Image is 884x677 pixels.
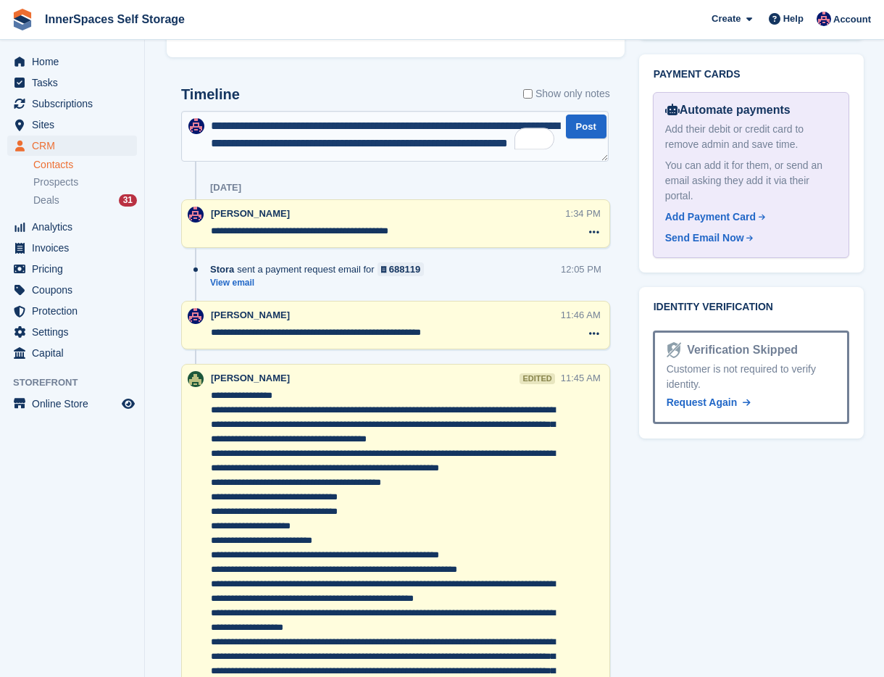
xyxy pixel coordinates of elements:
span: Coupons [32,280,119,300]
span: Sites [32,115,119,135]
label: Show only notes [523,86,610,101]
img: Dominic Hampson [188,118,204,134]
a: menu [7,136,137,156]
h2: Payment cards [654,69,849,80]
a: Prospects [33,175,137,190]
img: Dominic Hampson [188,207,204,223]
span: Capital [32,343,119,363]
span: Invoices [32,238,119,258]
span: CRM [32,136,119,156]
img: Dominic Hampson [188,308,204,324]
span: Create [712,12,741,26]
img: Dominic Hampson [817,12,831,26]
span: Deals [33,194,59,207]
a: menu [7,115,137,135]
div: 11:46 AM [561,308,601,322]
a: Preview store [120,395,137,412]
span: Tasks [32,72,119,93]
span: Analytics [32,217,119,237]
div: 1:34 PM [565,207,600,220]
span: Stora [210,262,234,276]
a: InnerSpaces Self Storage [39,7,191,31]
a: 688119 [378,262,425,276]
a: menu [7,51,137,72]
div: 31 [119,194,137,207]
span: Account [833,12,871,27]
div: sent a payment request email for [210,262,431,276]
div: Automate payments [665,101,837,119]
span: Subscriptions [32,94,119,114]
span: Storefront [13,375,144,390]
a: menu [7,259,137,279]
div: [DATE] [210,182,241,194]
a: Add Payment Card [665,209,831,225]
span: Protection [32,301,119,321]
a: menu [7,280,137,300]
h2: Identity verification [654,302,849,313]
img: stora-icon-8386f47178a22dfd0bd8f6a31ec36ba5ce8667c1dd55bd0f319d3a0aa187defe.svg [12,9,33,30]
span: Pricing [32,259,119,279]
div: 11:45 AM [561,371,601,385]
a: menu [7,72,137,93]
span: Settings [32,322,119,342]
a: menu [7,343,137,363]
div: Customer is not required to verify identity. [667,362,835,392]
span: Request Again [667,396,738,408]
h2: Timeline [181,86,240,103]
span: Home [32,51,119,72]
span: [PERSON_NAME] [211,208,290,219]
a: menu [7,217,137,237]
a: menu [7,322,137,342]
span: [PERSON_NAME] [211,373,290,383]
div: Add Payment Card [665,209,756,225]
a: Request Again [667,395,751,410]
a: menu [7,238,137,258]
div: 688119 [389,262,420,276]
span: Prospects [33,175,78,189]
span: Help [783,12,804,26]
a: Deals 31 [33,193,137,208]
div: 12:05 PM [561,262,601,276]
a: View email [210,277,431,289]
input: Show only notes [523,86,533,101]
textarea: To enrich screen reader interactions, please activate Accessibility in Grammarly extension settings [181,111,609,162]
span: [PERSON_NAME] [211,310,290,320]
img: Paula Amey [188,371,204,387]
img: Identity Verification Ready [667,342,681,358]
div: edited [520,373,554,384]
div: Add their debit or credit card to remove admin and save time. [665,122,837,152]
button: Post [566,115,606,138]
div: Verification Skipped [681,341,798,359]
div: You can add it for them, or send an email asking they add it via their portal. [665,158,837,204]
a: menu [7,94,137,114]
a: Contacts [33,158,137,172]
a: menu [7,394,137,414]
div: Send Email Now [665,230,744,246]
span: Online Store [32,394,119,414]
a: menu [7,301,137,321]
